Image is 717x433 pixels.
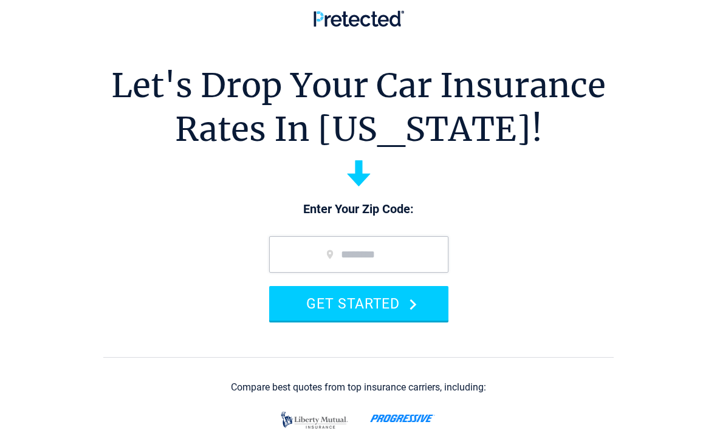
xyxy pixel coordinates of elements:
[257,201,461,218] p: Enter Your Zip Code:
[111,64,606,151] h1: Let's Drop Your Car Insurance Rates In [US_STATE]!
[370,414,435,423] img: progressive
[269,286,448,321] button: GET STARTED
[269,236,448,273] input: zip code
[231,382,486,393] div: Compare best quotes from top insurance carriers, including:
[314,10,404,27] img: Pretected Logo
